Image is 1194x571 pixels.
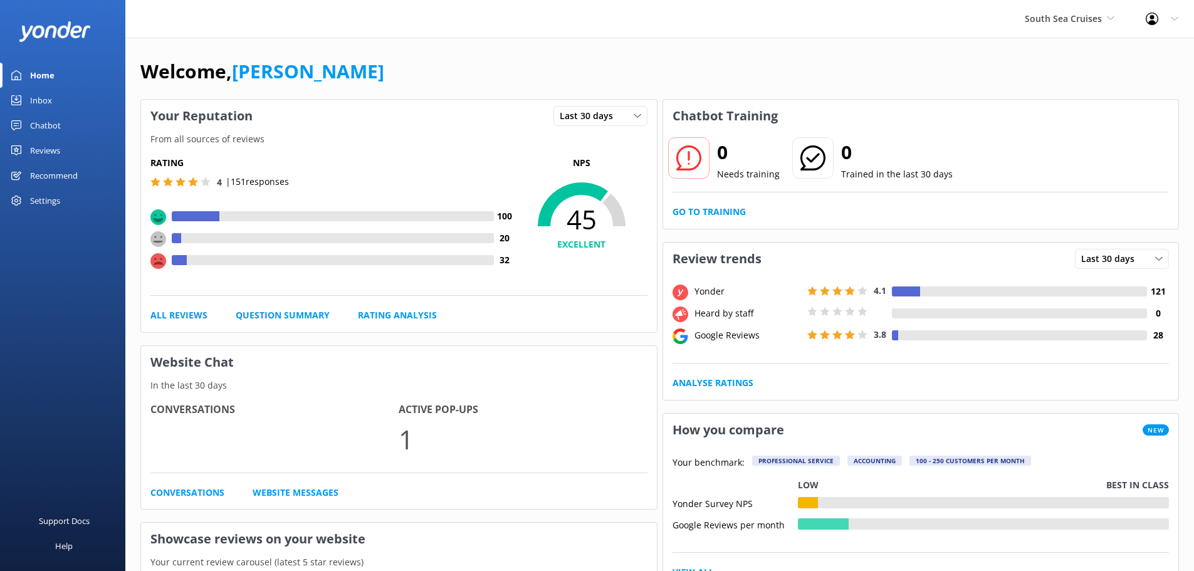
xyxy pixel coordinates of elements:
p: Your benchmark: [673,456,745,471]
span: 4.1 [874,285,886,296]
h3: Website Chat [141,346,657,379]
h5: Rating [150,156,516,170]
div: Support Docs [39,508,90,533]
span: Last 30 days [1081,252,1142,266]
p: Low [798,478,819,492]
p: Trained in the last 30 days [841,167,953,181]
span: 45 [516,204,647,235]
h4: 32 [494,253,516,267]
h3: Your Reputation [141,100,262,132]
p: NPS [516,156,647,170]
h3: Chatbot Training [663,100,787,132]
a: [PERSON_NAME] [232,58,384,84]
h3: Showcase reviews on your website [141,523,657,555]
span: 4 [217,176,222,188]
h1: Welcome, [140,56,384,86]
p: In the last 30 days [141,379,657,392]
h3: Review trends [663,243,771,275]
div: Home [30,63,55,88]
a: Rating Analysis [358,308,437,322]
a: All Reviews [150,308,207,322]
h4: Conversations [150,402,399,418]
p: From all sources of reviews [141,132,657,146]
p: Best in class [1106,478,1169,492]
a: Analyse Ratings [673,376,753,390]
p: Your current review carousel (latest 5 star reviews) [141,555,657,569]
div: Professional Service [752,456,840,466]
div: 100 - 250 customers per month [909,456,1031,466]
span: New [1143,424,1169,436]
h4: 121 [1147,285,1169,298]
div: Help [55,533,73,558]
img: yonder-white-logo.png [19,21,91,42]
span: Last 30 days [560,109,621,123]
h4: 0 [1147,306,1169,320]
h4: 20 [494,231,516,245]
h2: 0 [717,137,780,167]
a: Question Summary [236,308,330,322]
h4: 100 [494,209,516,223]
a: Go to Training [673,205,746,219]
a: Website Messages [253,486,338,500]
div: Reviews [30,138,60,163]
div: Accounting [847,456,902,466]
h4: Active Pop-ups [399,402,647,418]
span: South Sea Cruises [1025,13,1102,24]
h3: How you compare [663,414,793,446]
div: Yonder Survey NPS [673,497,798,508]
h2: 0 [841,137,953,167]
div: Heard by staff [691,306,804,320]
div: Settings [30,188,60,213]
p: Needs training [717,167,780,181]
p: | 151 responses [226,175,289,189]
h4: EXCELLENT [516,238,647,251]
p: 1 [399,418,647,460]
div: Google Reviews [691,328,804,342]
div: Yonder [691,285,804,298]
div: Google Reviews per month [673,518,798,530]
div: Recommend [30,163,78,188]
a: Conversations [150,486,224,500]
div: Chatbot [30,113,61,138]
div: Inbox [30,88,52,113]
span: 3.8 [874,328,886,340]
h4: 28 [1147,328,1169,342]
